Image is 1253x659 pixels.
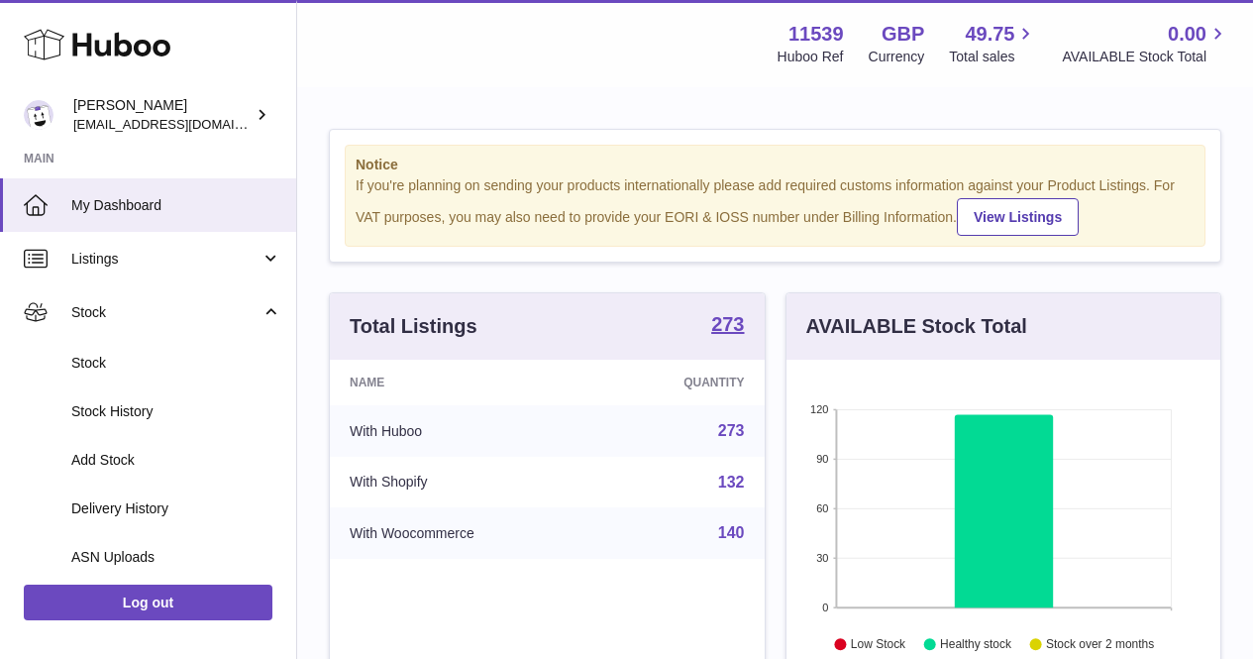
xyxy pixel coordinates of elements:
div: Huboo Ref [778,48,844,66]
a: 0.00 AVAILABLE Stock Total [1062,21,1229,66]
text: 90 [816,453,828,465]
h3: AVAILABLE Stock Total [806,313,1027,340]
span: Stock [71,354,281,373]
span: Delivery History [71,499,281,518]
text: Healthy stock [940,637,1012,651]
th: Quantity [599,360,764,405]
span: Stock History [71,402,281,421]
a: 140 [718,524,745,541]
span: ASN Uploads [71,548,281,567]
td: With Shopify [330,457,599,508]
span: My Dashboard [71,196,281,215]
div: Currency [869,48,925,66]
strong: Notice [356,156,1195,174]
a: 132 [718,474,745,491]
text: 60 [816,502,828,514]
div: [PERSON_NAME] [73,96,252,134]
span: Total sales [949,48,1037,66]
strong: 273 [711,314,744,334]
a: 273 [711,314,744,338]
a: 273 [718,422,745,439]
text: 0 [822,602,828,613]
a: Log out [24,585,272,620]
th: Name [330,360,599,405]
text: 30 [816,552,828,564]
a: View Listings [957,198,1079,236]
span: Listings [71,250,261,269]
text: 120 [810,403,828,415]
span: AVAILABLE Stock Total [1062,48,1229,66]
span: 0.00 [1168,21,1206,48]
td: With Huboo [330,405,599,457]
a: 49.75 Total sales [949,21,1037,66]
span: 49.75 [965,21,1014,48]
div: If you're planning on sending your products internationally please add required customs informati... [356,176,1195,236]
td: With Woocommerce [330,507,599,559]
strong: 11539 [788,21,844,48]
h3: Total Listings [350,313,477,340]
span: Add Stock [71,451,281,470]
strong: GBP [882,21,924,48]
span: [EMAIL_ADDRESS][DOMAIN_NAME] [73,116,291,132]
img: alperaslan1535@gmail.com [24,100,53,130]
span: Stock [71,303,261,322]
text: Low Stock [850,637,905,651]
text: Stock over 2 months [1046,637,1154,651]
